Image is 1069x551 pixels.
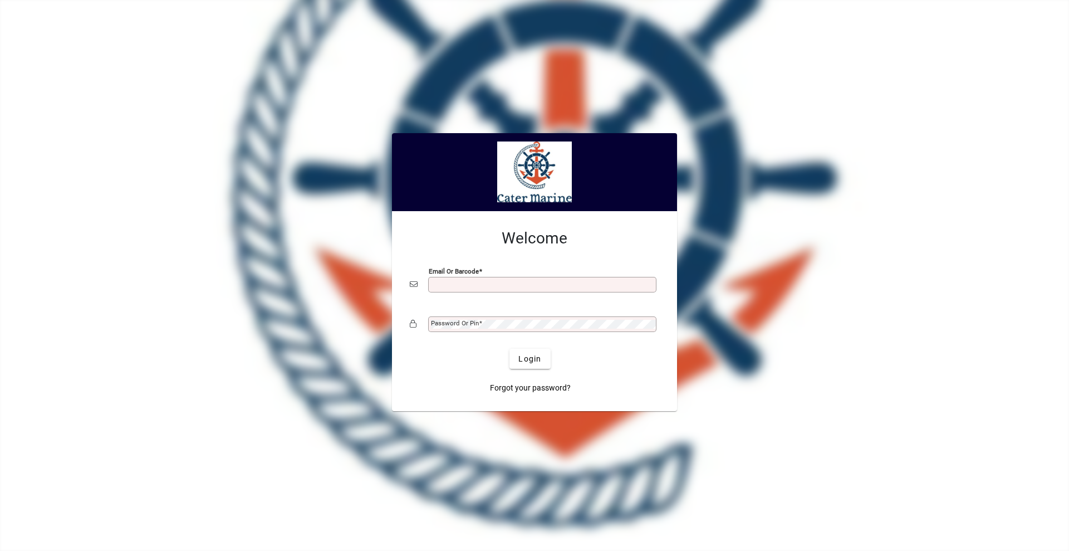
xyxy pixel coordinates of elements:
[429,267,479,275] mat-label: Email or Barcode
[490,382,571,394] span: Forgot your password?
[486,378,575,398] a: Forgot your password?
[509,349,550,369] button: Login
[518,353,541,365] span: Login
[410,229,659,248] h2: Welcome
[431,319,479,327] mat-label: Password or Pin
